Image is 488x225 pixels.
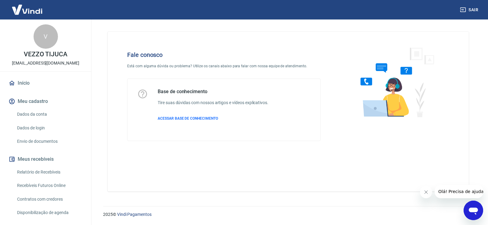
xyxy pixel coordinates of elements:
[15,166,84,178] a: Relatório de Recebíveis
[15,193,84,206] a: Contratos com credores
[348,41,441,123] img: Fale conosco
[7,76,84,90] a: Início
[420,186,432,198] iframe: Fechar mensagem
[7,0,47,19] img: Vindi
[15,122,84,134] a: Dados de login
[103,211,473,218] p: 2025 ©
[7,95,84,108] button: Meu cadastro
[158,89,268,95] h5: Base de conhecimento
[158,116,268,121] a: ACESSAR BASE DE CONHECIMENTO
[117,212,152,217] a: Vindi Pagamentos
[15,179,84,192] a: Recebíveis Futuros Online
[4,4,51,9] span: Olá! Precisa de ajuda?
[127,51,321,58] h4: Fale conosco
[15,108,84,121] a: Dados da conta
[435,185,483,198] iframe: Mensagem da empresa
[127,63,321,69] p: Está com alguma dúvida ou problema? Utilize os canais abaixo para falar com nossa equipe de atend...
[15,135,84,148] a: Envio de documentos
[7,153,84,166] button: Meus recebíveis
[15,206,84,219] a: Disponibilização de agenda
[34,24,58,49] div: V
[158,100,268,106] h6: Tire suas dúvidas com nossos artigos e vídeos explicativos.
[158,116,218,121] span: ACESSAR BASE DE CONHECIMENTO
[459,4,481,16] button: Sair
[24,51,67,58] p: VEZZO TIJUCA
[464,201,483,220] iframe: Botão para abrir a janela de mensagens
[12,60,79,66] p: [EMAIL_ADDRESS][DOMAIN_NAME]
